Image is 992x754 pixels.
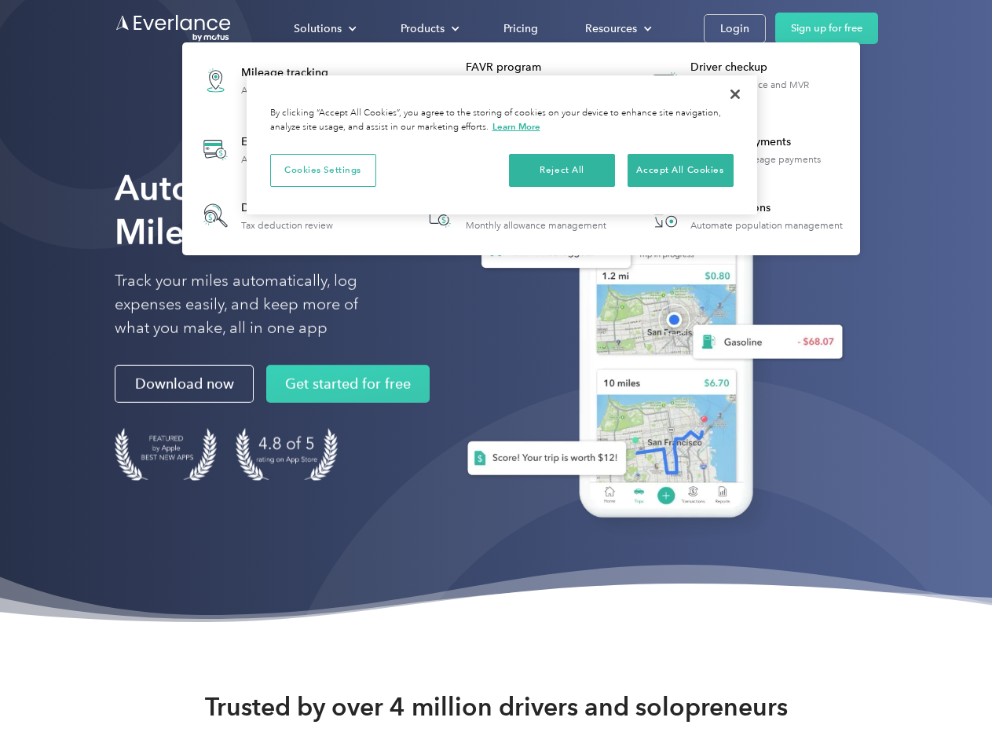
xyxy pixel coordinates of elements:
[241,134,354,150] div: Expense tracking
[401,19,445,38] div: Products
[241,85,343,96] div: Automatic mileage logs
[509,154,615,187] button: Reject All
[442,149,855,541] img: Everlance, mileage tracker app, expense tracking app
[718,77,752,112] button: Close
[690,60,851,75] div: Driver checkup
[704,14,766,43] a: Login
[775,13,878,44] a: Sign up for free
[294,19,342,38] div: Solutions
[639,52,852,109] a: Driver checkupLicense, insurance and MVR verification
[270,154,376,187] button: Cookies Settings
[492,121,540,132] a: More information about your privacy, opens in a new tab
[241,220,333,231] div: Tax deduction review
[205,691,788,723] strong: Trusted by over 4 million drivers and solopreneurs
[720,19,749,38] div: Login
[115,365,254,403] a: Download now
[628,154,734,187] button: Accept All Cookies
[415,190,614,241] a: Accountable planMonthly allowance management
[690,79,851,101] div: License, insurance and MVR verification
[236,428,338,481] img: 4.9 out of 5 stars on the app store
[385,15,472,42] div: Products
[690,220,843,231] div: Automate population management
[266,365,430,403] a: Get started for free
[466,220,606,231] div: Monthly allowance management
[569,15,664,42] div: Resources
[241,154,354,165] div: Automatic transaction logs
[190,190,341,241] a: Deduction finderTax deduction review
[690,200,843,216] div: HR Integrations
[270,107,734,134] div: By clicking “Accept All Cookies”, you agree to the storing of cookies on your device to enhance s...
[190,121,362,178] a: Expense trackingAutomatic transaction logs
[115,428,217,481] img: Badge for Featured by Apple Best New Apps
[247,75,757,214] div: Cookie banner
[503,19,538,38] div: Pricing
[639,190,851,241] a: HR IntegrationsAutomate population management
[115,13,232,43] a: Go to homepage
[415,52,628,109] a: FAVR programFixed & Variable Rate reimbursement design & management
[241,200,333,216] div: Deduction finder
[115,269,395,340] p: Track your miles automatically, log expenses easily, and keep more of what you make, all in one app
[241,65,343,81] div: Mileage tracking
[466,60,627,75] div: FAVR program
[278,15,369,42] div: Solutions
[247,75,757,214] div: Privacy
[585,19,637,38] div: Resources
[182,42,860,255] nav: Products
[488,15,554,42] a: Pricing
[190,52,351,109] a: Mileage trackingAutomatic mileage logs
